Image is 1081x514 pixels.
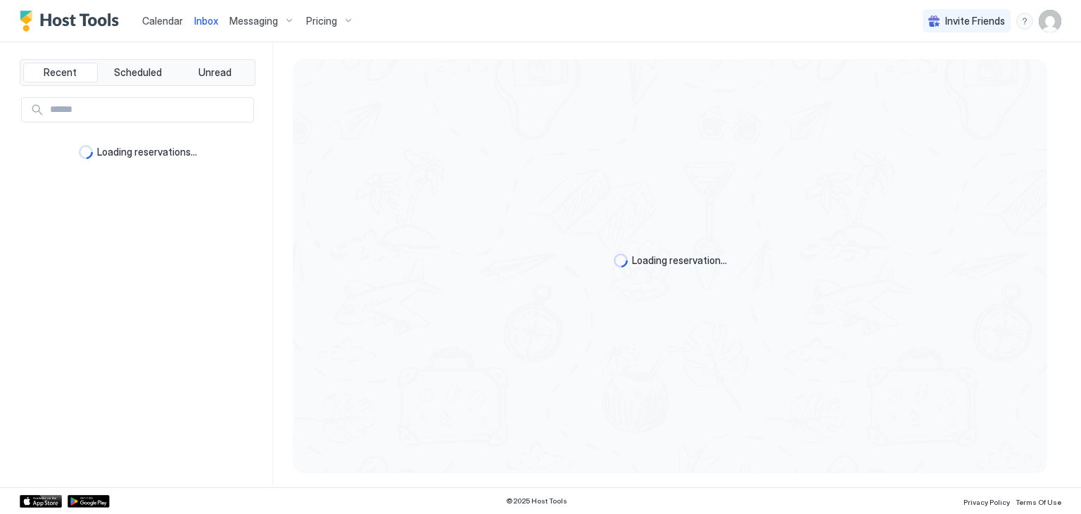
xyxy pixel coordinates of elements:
[1016,498,1061,506] span: Terms Of Use
[614,253,628,268] div: loading
[194,13,218,28] a: Inbox
[142,13,183,28] a: Calendar
[79,145,93,159] div: loading
[229,15,278,27] span: Messaging
[1016,494,1061,508] a: Terms Of Use
[68,495,110,508] a: Google Play Store
[101,63,175,82] button: Scheduled
[20,495,62,508] a: App Store
[198,66,232,79] span: Unread
[20,11,125,32] a: Host Tools Logo
[97,146,197,158] span: Loading reservations...
[1016,13,1033,30] div: menu
[44,98,253,122] input: Input Field
[194,15,218,27] span: Inbox
[142,15,183,27] span: Calendar
[306,15,337,27] span: Pricing
[44,66,77,79] span: Recent
[945,15,1005,27] span: Invite Friends
[1039,10,1061,32] div: User profile
[20,59,255,86] div: tab-group
[506,496,567,506] span: © 2025 Host Tools
[23,63,98,82] button: Recent
[963,498,1010,506] span: Privacy Policy
[632,254,727,267] span: Loading reservation...
[177,63,252,82] button: Unread
[114,66,162,79] span: Scheduled
[963,494,1010,508] a: Privacy Policy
